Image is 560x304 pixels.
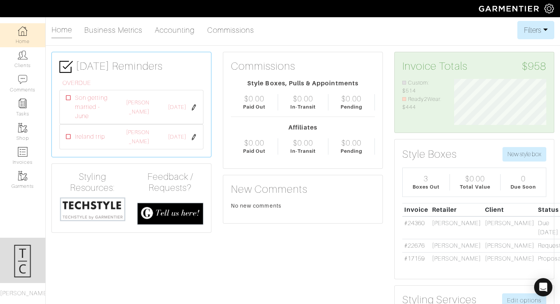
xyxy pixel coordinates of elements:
div: Due Soon [510,183,536,190]
h4: Styling Resources: [59,171,126,194]
div: $0.00 [244,138,264,147]
div: $0.00 [293,94,313,103]
a: [PERSON_NAME] [126,99,149,115]
a: Accounting [155,22,195,38]
button: Filters [517,21,554,39]
a: #24360 [404,220,425,227]
div: $0.00 [465,174,485,183]
td: [PERSON_NAME] [483,252,536,265]
td: [PERSON_NAME] [430,216,483,239]
h3: Commissions [231,60,296,73]
span: Son getting married - June [75,93,114,121]
span: Ireland trip [75,132,105,141]
td: [PERSON_NAME] [483,239,536,252]
div: Total Value [460,183,490,190]
a: Home [51,22,72,38]
li: Ready2Wear: $444 [402,95,443,112]
h3: Style Boxes [402,148,457,161]
img: check-box-icon-36a4915ff3ba2bd8f6e4f29bc755bb66becd62c870f447fc0dd1365fcfddab58.png [59,60,73,74]
td: [PERSON_NAME] [430,239,483,252]
th: Retailer [430,203,483,216]
li: Custom: $514 [402,79,443,95]
img: dashboard-icon-dbcd8f5a0b271acd01030246c82b418ddd0df26cd7fceb0bd07c9910d44c42f6.png [18,26,27,36]
td: [PERSON_NAME] [483,216,536,239]
div: $0.00 [293,138,313,147]
div: $0.00 [341,94,361,103]
img: pen-cf24a1663064a2ec1b9c1bd2387e9de7a2fa800b781884d57f21acf72779bad2.png [191,134,197,140]
th: Client [483,203,536,216]
img: orders-icon-0abe47150d42831381b5fb84f609e132dff9fe21cb692f30cb5eec754e2cba89.png [18,147,27,157]
a: [PERSON_NAME] [126,129,149,144]
div: 3 [424,174,428,183]
div: Paid Out [243,103,266,110]
div: Pending [341,103,362,110]
button: New style box [502,147,546,162]
h4: Feedback / Requests? [137,171,203,194]
a: #17159 [404,255,425,262]
div: 0 [521,174,526,183]
span: $958 [522,60,546,73]
div: Boxes Out [413,183,439,190]
a: Business Metrics [84,22,142,38]
img: techstyle-93310999766a10050dc78ceb7f971a75838126fd19372ce40ba20cdf6a89b94b.png [59,197,126,222]
td: [PERSON_NAME] [430,252,483,265]
div: $0.00 [244,94,264,103]
div: In-Transit [290,103,316,110]
div: Pending [341,147,362,155]
img: feedback_requests-3821251ac2bd56c73c230f3229a5b25d6eb027adea667894f41107c140538ee0.png [137,203,203,225]
h3: [DATE] Reminders [59,60,203,74]
a: #22676 [404,242,425,249]
div: No new comments [231,202,375,210]
h3: Invoice Totals [402,60,546,73]
div: $0.00 [341,138,361,147]
a: Commissions [207,22,254,38]
img: gear-icon-white-bd11855cb880d31180b6d7d6211b90ccbf57a29d726f0c71d8c61bd08dd39cc2.png [544,4,554,13]
span: [DATE] [168,103,186,112]
div: Affiliates [231,123,375,132]
img: garments-icon-b7da505a4dc4fd61783c78ac3ca0ef83fa9d6f193b1c9dc38574b1d14d53ca28.png [18,171,27,181]
img: comment-icon-a0a6a9ef722e966f86d9cbdc48e553b5cf19dbc54f86b18d962a5391bc8f6eb6.png [18,75,27,84]
img: garments-icon-b7da505a4dc4fd61783c78ac3ca0ef83fa9d6f193b1c9dc38574b1d14d53ca28.png [18,123,27,133]
th: Invoice [402,203,430,216]
div: Open Intercom Messenger [534,278,552,296]
h3: New Comments [231,183,375,196]
img: pen-cf24a1663064a2ec1b9c1bd2387e9de7a2fa800b781884d57f21acf72779bad2.png [191,104,197,110]
div: In-Transit [290,147,316,155]
div: Style Boxes, Pulls & Appointments [231,79,375,88]
h6: OVERDUE [62,80,203,87]
img: reminder-icon-8004d30b9f0a5d33ae49ab947aed9ed385cf756f9e5892f1edd6e32f2345188e.png [18,99,27,108]
img: garmentier-logo-header-white-b43fb05a5012e4ada735d5af1a66efaba907eab6374d6393d1fbf88cb4ef424d.png [475,2,544,15]
span: [DATE] [168,133,186,141]
div: Paid Out [243,147,266,155]
img: clients-icon-6bae9207a08558b7cb47a8932f037763ab4055f8c8b6bfacd5dc20c3e0201464.png [18,50,27,60]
